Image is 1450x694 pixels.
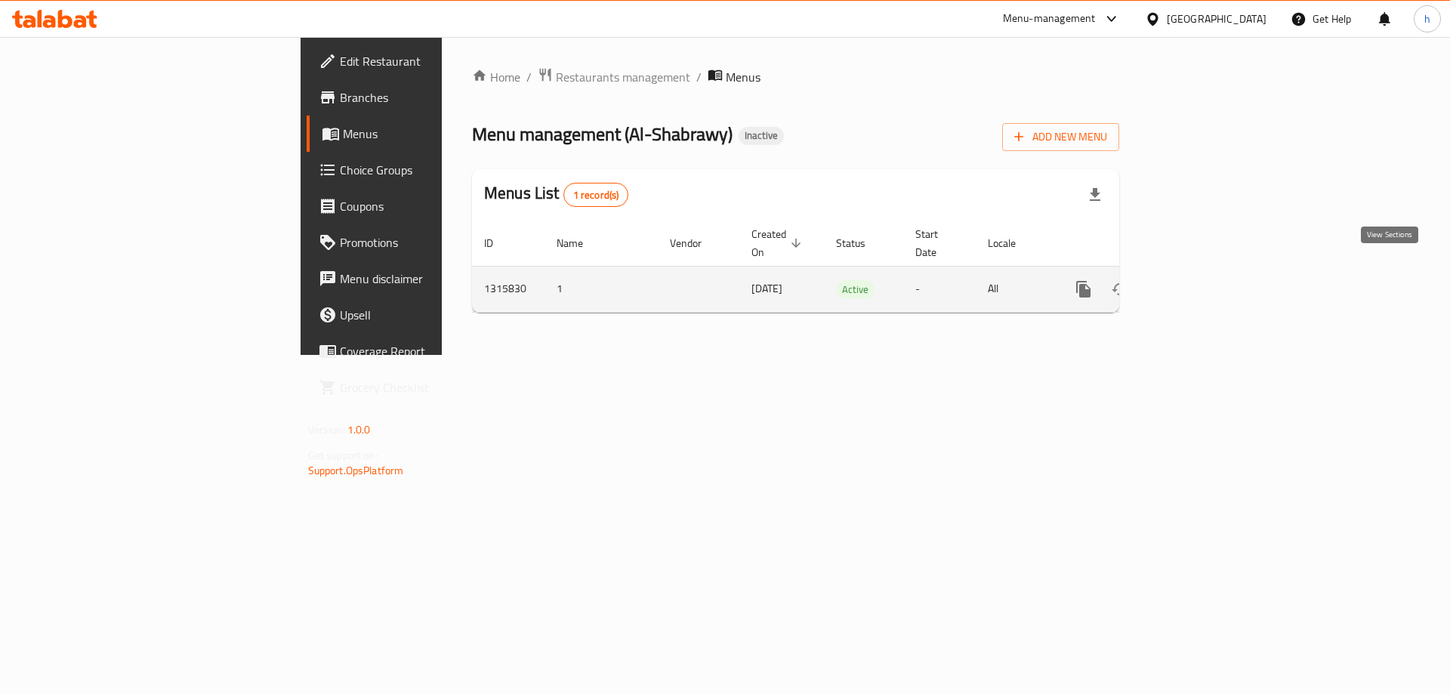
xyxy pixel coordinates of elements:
[726,68,760,86] span: Menus
[564,188,628,202] span: 1 record(s)
[903,266,976,312] td: -
[1066,271,1102,307] button: more
[1014,128,1107,147] span: Add New Menu
[739,129,784,142] span: Inactive
[307,369,543,406] a: Grocery Checklist
[1424,11,1430,27] span: h
[347,420,371,440] span: 1.0.0
[340,270,531,288] span: Menu disclaimer
[751,279,782,298] span: [DATE]
[1167,11,1266,27] div: [GEOGRAPHIC_DATA]
[340,88,531,106] span: Branches
[739,127,784,145] div: Inactive
[915,225,958,261] span: Start Date
[836,281,875,298] span: Active
[472,117,733,151] span: Menu management ( Al-Shabrawy )
[836,234,885,252] span: Status
[307,152,543,188] a: Choice Groups
[307,79,543,116] a: Branches
[538,67,690,87] a: Restaurants management
[340,306,531,324] span: Upsell
[307,43,543,79] a: Edit Restaurant
[1003,10,1096,28] div: Menu-management
[340,197,531,215] span: Coupons
[670,234,721,252] span: Vendor
[484,234,513,252] span: ID
[308,461,404,480] a: Support.OpsPlatform
[343,125,531,143] span: Menus
[557,234,603,252] span: Name
[340,342,531,360] span: Coverage Report
[472,221,1223,313] table: enhanced table
[307,224,543,261] a: Promotions
[484,182,628,207] h2: Menus List
[340,378,531,396] span: Grocery Checklist
[1054,221,1223,267] th: Actions
[988,234,1035,252] span: Locale
[340,233,531,251] span: Promotions
[1077,177,1113,213] div: Export file
[307,188,543,224] a: Coupons
[308,446,378,465] span: Get support on:
[976,266,1054,312] td: All
[307,116,543,152] a: Menus
[307,333,543,369] a: Coverage Report
[307,261,543,297] a: Menu disclaimer
[340,52,531,70] span: Edit Restaurant
[1002,123,1119,151] button: Add New Menu
[545,266,658,312] td: 1
[307,297,543,333] a: Upsell
[556,68,690,86] span: Restaurants management
[308,420,345,440] span: Version:
[696,68,702,86] li: /
[836,280,875,298] div: Active
[751,225,806,261] span: Created On
[340,161,531,179] span: Choice Groups
[563,183,629,207] div: Total records count
[472,67,1119,87] nav: breadcrumb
